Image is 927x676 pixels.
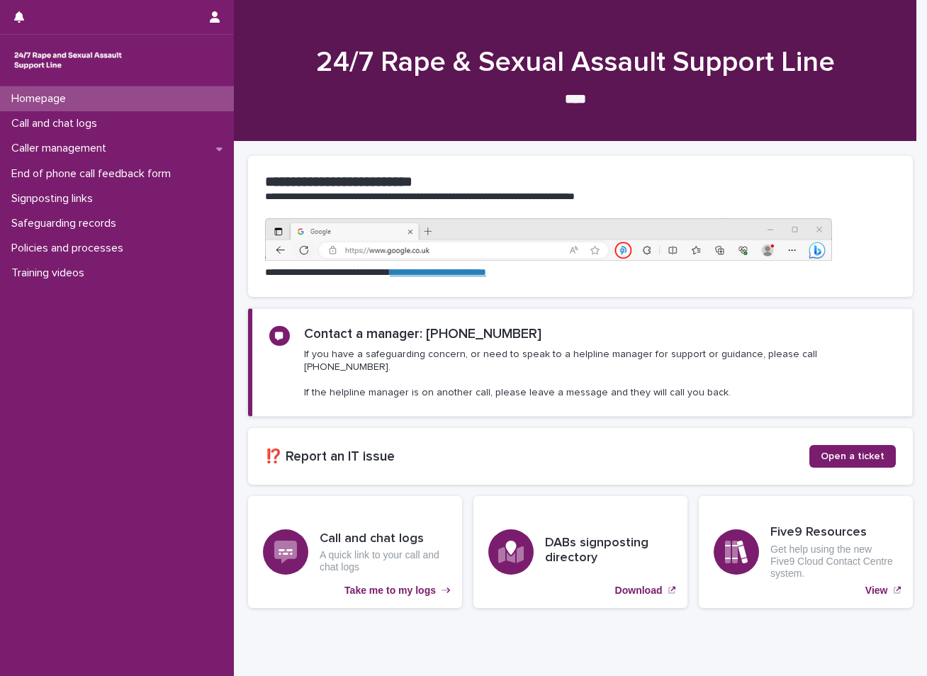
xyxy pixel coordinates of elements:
p: Homepage [6,92,77,106]
a: Download [473,496,687,608]
h3: Five9 Resources [770,525,898,541]
p: Caller management [6,142,118,155]
p: Get help using the new Five9 Cloud Contact Centre system. [770,543,898,579]
p: If you have a safeguarding concern, or need to speak to a helpline manager for support or guidanc... [304,348,895,400]
h3: DABs signposting directory [545,536,673,566]
p: A quick link to your call and chat logs [320,549,447,573]
span: Open a ticket [821,451,884,461]
a: Take me to my logs [248,496,462,608]
p: End of phone call feedback form [6,167,182,181]
p: Training videos [6,266,96,280]
h2: Contact a manager: [PHONE_NUMBER] [304,326,541,342]
img: https%3A%2F%2Fcdn.document360.io%2F0deca9d6-0dac-4e56-9e8f-8d9979bfce0e%2FImages%2FDocumentation%... [265,218,832,261]
a: Open a ticket [809,445,896,468]
h3: Call and chat logs [320,531,447,547]
img: rhQMoQhaT3yELyF149Cw [11,46,125,74]
p: Signposting links [6,192,104,205]
p: Download [615,585,663,597]
p: Safeguarding records [6,217,128,230]
h2: ⁉️ Report an IT issue [265,449,809,465]
p: Policies and processes [6,242,135,255]
a: View [699,496,913,608]
p: Call and chat logs [6,117,108,130]
h1: 24/7 Rape & Sexual Assault Support Line [248,45,902,79]
p: Take me to my logs [344,585,436,597]
p: View [865,585,888,597]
